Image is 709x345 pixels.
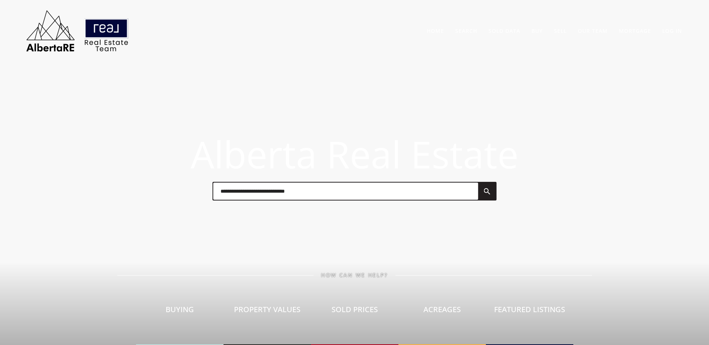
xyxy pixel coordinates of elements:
[531,27,543,34] a: Buy
[21,7,133,54] img: AlbertaRE Real Estate Team | Real Broker
[619,27,651,34] a: Mortgage
[554,27,567,34] a: Sell
[136,278,224,345] a: Buying
[488,27,520,34] a: Sold Data
[224,278,311,345] a: Property Values
[455,27,477,34] a: Search
[494,304,565,314] span: Featured Listings
[166,304,194,314] span: Buying
[311,278,398,345] a: Sold Prices
[332,304,378,314] span: Sold Prices
[398,278,486,345] a: Acreages
[662,27,682,34] a: Log In
[486,278,573,345] a: Featured Listings
[234,304,300,314] span: Property Values
[578,27,608,34] a: Our Team
[423,304,461,314] span: Acreages
[427,27,444,34] a: Home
